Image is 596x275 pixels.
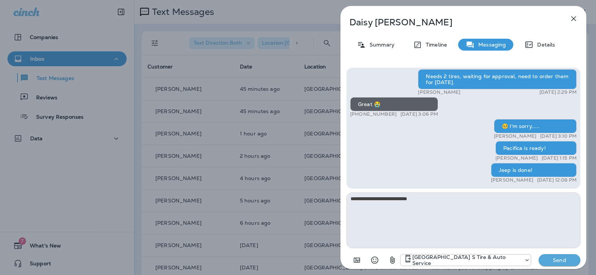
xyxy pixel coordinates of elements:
[349,253,364,268] button: Add in a premade template
[418,69,577,89] div: Needs 2 tires, waiting for approval, need to order them for [DATE].
[537,177,577,183] p: [DATE] 12:08 PM
[539,254,580,266] button: Send
[544,257,575,263] p: Send
[494,119,577,133] div: 🥺 I'm sorry.....
[350,97,438,111] div: Great 😭
[542,155,577,161] p: [DATE] 1:15 PM
[494,133,536,139] p: [PERSON_NAME]
[418,89,460,95] p: [PERSON_NAME]
[495,155,538,161] p: [PERSON_NAME]
[366,42,394,48] p: Summary
[412,254,520,266] p: [GEOGRAPHIC_DATA] S Tire & Auto Service
[400,254,531,266] div: +1 (301) 975-0024
[350,111,397,117] p: [PHONE_NUMBER]
[475,42,506,48] p: Messaging
[540,133,577,139] p: [DATE] 3:10 PM
[539,89,577,95] p: [DATE] 2:29 PM
[491,163,577,177] div: Jeep is done!
[400,111,438,117] p: [DATE] 3:06 PM
[367,253,382,268] button: Select an emoji
[491,177,533,183] p: [PERSON_NAME]
[422,42,447,48] p: Timeline
[495,141,577,155] div: Pacifica is ready!
[349,17,553,28] p: Daisy [PERSON_NAME]
[533,42,555,48] p: Details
